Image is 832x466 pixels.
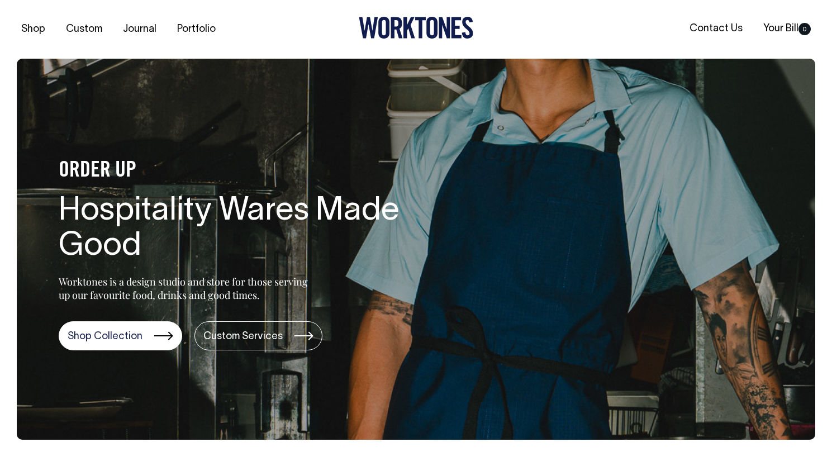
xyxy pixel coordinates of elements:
[59,275,313,302] p: Worktones is a design studio and store for those serving up our favourite food, drinks and good t...
[118,20,161,39] a: Journal
[59,321,182,350] a: Shop Collection
[17,20,50,39] a: Shop
[759,20,815,38] a: Your Bill0
[61,20,107,39] a: Custom
[798,23,811,35] span: 0
[59,159,416,183] h4: ORDER UP
[685,20,747,38] a: Contact Us
[59,194,416,265] h1: Hospitality Wares Made Good
[194,321,322,350] a: Custom Services
[173,20,220,39] a: Portfolio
